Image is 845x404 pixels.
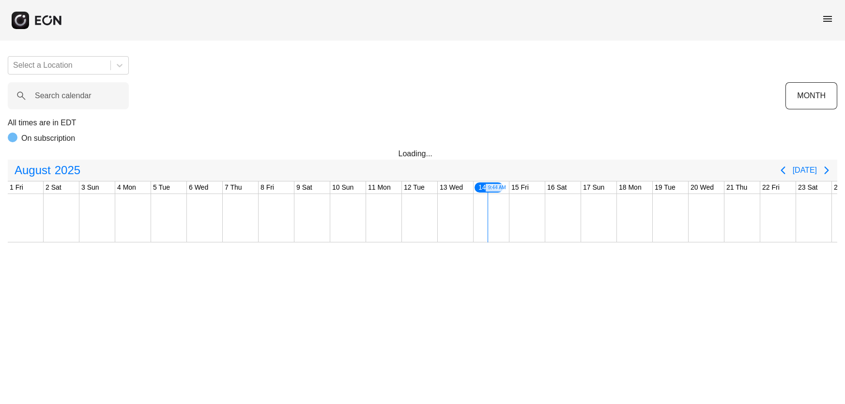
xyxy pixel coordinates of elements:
div: 23 Sat [796,181,819,194]
div: 18 Mon [617,181,644,194]
button: August2025 [9,161,86,180]
div: 7 Thu [223,181,244,194]
span: menu [822,13,833,25]
div: 1 Fri [8,181,25,194]
div: 22 Fri [760,181,782,194]
p: On subscription [21,133,75,144]
div: 17 Sun [581,181,606,194]
div: 13 Wed [438,181,465,194]
div: 8 Fri [259,181,276,194]
div: 4 Mon [115,181,138,194]
div: Loading... [399,148,447,160]
p: All times are in EDT [8,117,837,129]
button: [DATE] [793,162,817,179]
button: MONTH [785,82,837,109]
button: Next page [817,161,836,180]
span: August [13,161,53,180]
div: 3 Sun [79,181,101,194]
div: 21 Thu [724,181,749,194]
div: 15 Fri [509,181,531,194]
div: 5 Tue [151,181,172,194]
div: 20 Wed [689,181,716,194]
div: 6 Wed [187,181,210,194]
span: 2025 [53,161,82,180]
div: 9 Sat [294,181,314,194]
div: 19 Tue [653,181,677,194]
div: 16 Sat [545,181,568,194]
div: 14 Thu [474,181,504,194]
div: 10 Sun [330,181,355,194]
div: 11 Mon [366,181,393,194]
label: Search calendar [35,90,92,102]
div: 2 Sat [44,181,63,194]
button: Previous page [773,161,793,180]
div: 12 Tue [402,181,427,194]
